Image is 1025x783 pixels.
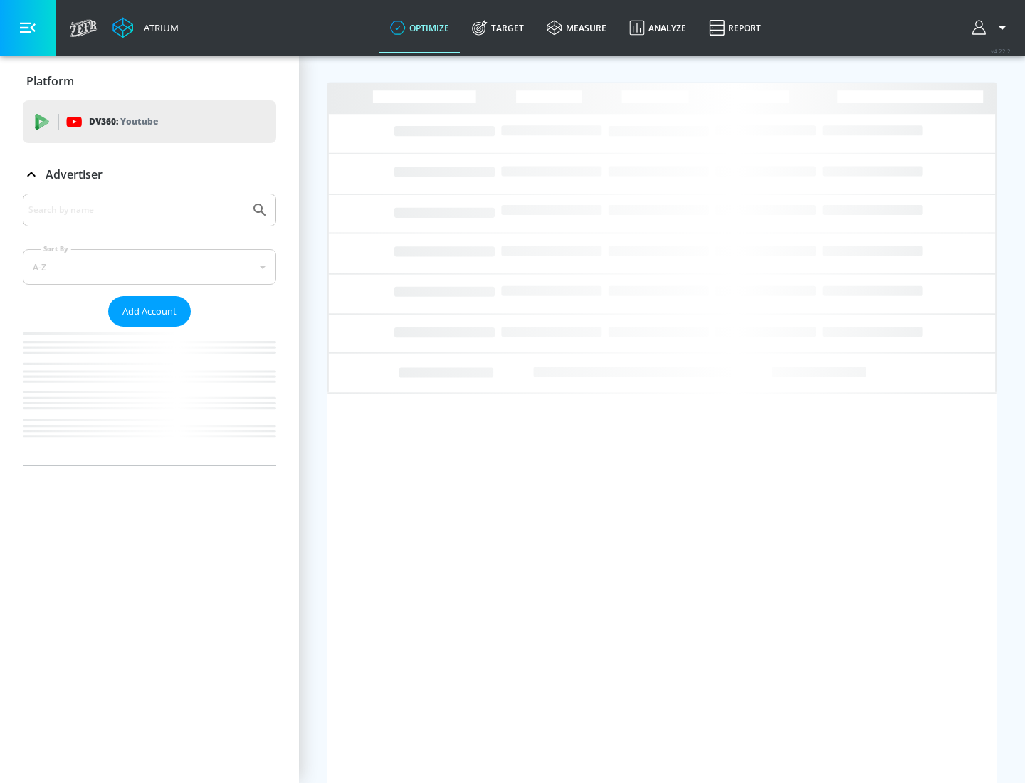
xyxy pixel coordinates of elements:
a: Target [461,2,535,53]
p: Youtube [120,114,158,129]
a: Analyze [618,2,698,53]
span: v 4.22.2 [991,47,1011,55]
label: Sort By [41,244,71,253]
div: Advertiser [23,154,276,194]
a: Atrium [112,17,179,38]
a: Report [698,2,772,53]
div: DV360: Youtube [23,100,276,143]
p: DV360: [89,114,158,130]
div: Platform [23,61,276,101]
button: Add Account [108,296,191,327]
div: Advertiser [23,194,276,465]
p: Advertiser [46,167,102,182]
div: Atrium [138,21,179,34]
a: measure [535,2,618,53]
span: Add Account [122,303,177,320]
nav: list of Advertiser [23,327,276,465]
a: optimize [379,2,461,53]
p: Platform [26,73,74,89]
div: A-Z [23,249,276,285]
input: Search by name [28,201,244,219]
